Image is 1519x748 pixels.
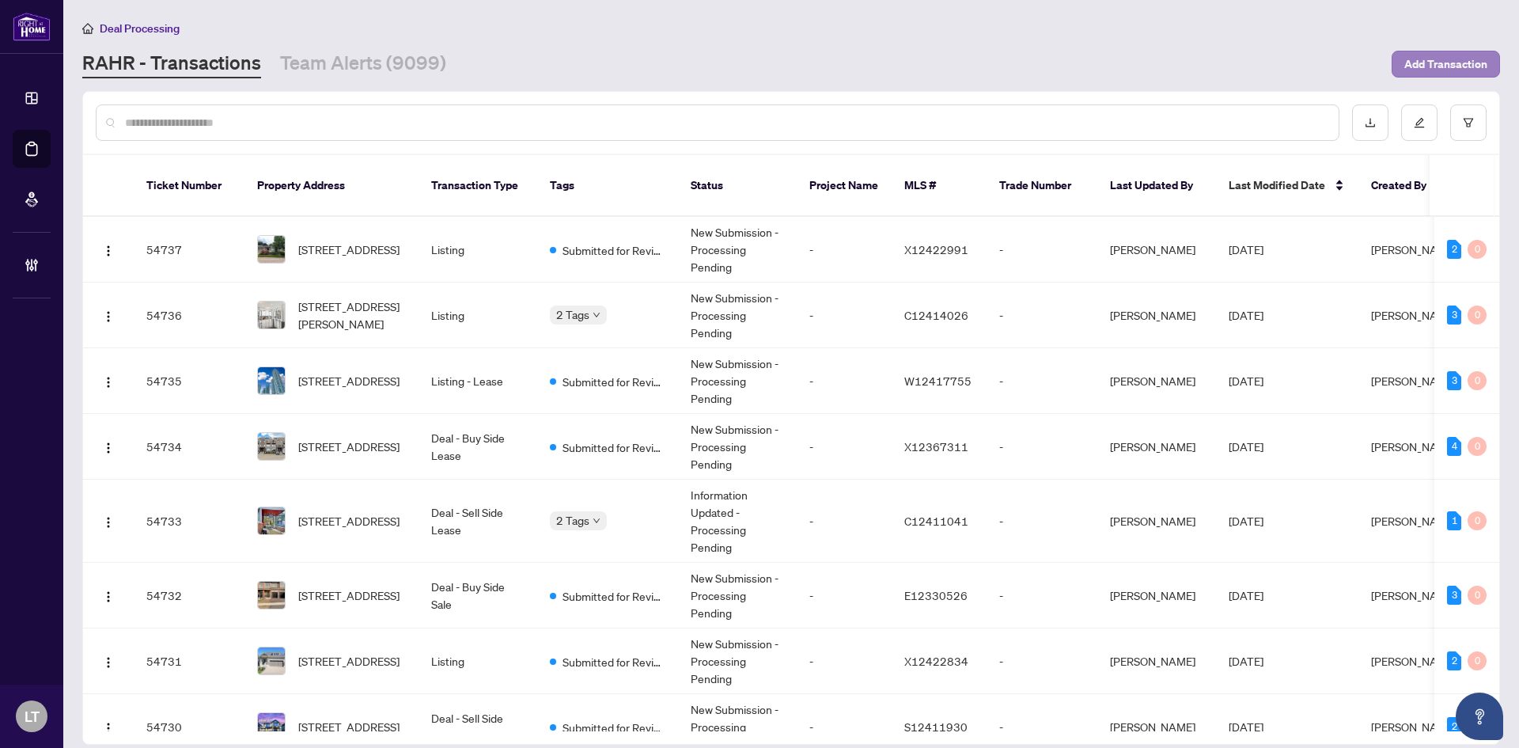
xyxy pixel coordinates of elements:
[1468,371,1487,390] div: 0
[96,302,121,328] button: Logo
[904,439,968,454] span: X12367311
[563,653,665,670] span: Submitted for Review
[556,306,589,324] span: 2 Tags
[1404,51,1487,77] span: Add Transaction
[298,652,400,670] span: [STREET_ADDRESS]
[13,12,51,41] img: logo
[258,433,285,460] img: thumbnail-img
[96,714,121,739] button: Logo
[1456,693,1503,740] button: Open asap
[987,414,1097,480] td: -
[298,298,406,332] span: [STREET_ADDRESS][PERSON_NAME]
[797,348,892,414] td: -
[1468,511,1487,530] div: 0
[904,308,968,322] span: C12414026
[1392,51,1500,78] button: Add Transaction
[1097,348,1216,414] td: [PERSON_NAME]
[892,155,987,217] th: MLS #
[904,720,968,734] span: S12411930
[298,372,400,389] span: [STREET_ADDRESS]
[1371,439,1456,454] span: [PERSON_NAME]
[678,563,797,628] td: New Submission - Processing Pending
[1371,242,1456,256] span: [PERSON_NAME]
[134,217,244,283] td: 54737
[102,376,115,389] img: Logo
[563,373,665,390] span: Submitted for Review
[419,628,537,694] td: Listing
[82,50,261,78] a: RAHR - Transactions
[102,310,115,323] img: Logo
[1352,104,1388,141] button: download
[1447,511,1461,530] div: 1
[419,217,537,283] td: Listing
[258,582,285,609] img: thumbnail-img
[556,511,589,530] span: 2 Tags
[134,628,244,694] td: 54731
[1447,717,1461,736] div: 2
[1229,654,1263,668] span: [DATE]
[134,414,244,480] td: 54734
[1450,104,1487,141] button: filter
[1447,651,1461,670] div: 2
[1216,155,1358,217] th: Last Modified Date
[102,656,115,669] img: Logo
[96,648,121,674] button: Logo
[678,348,797,414] td: New Submission - Processing Pending
[1229,720,1263,734] span: [DATE]
[100,21,180,36] span: Deal Processing
[563,719,665,736] span: Submitted for Review
[419,414,537,480] td: Deal - Buy Side Lease
[904,514,968,528] span: C12411041
[537,155,678,217] th: Tags
[1371,374,1456,388] span: [PERSON_NAME]
[258,507,285,534] img: thumbnail-img
[797,283,892,348] td: -
[280,50,446,78] a: Team Alerts (9099)
[797,414,892,480] td: -
[134,348,244,414] td: 54735
[419,155,537,217] th: Transaction Type
[419,563,537,628] td: Deal - Buy Side Sale
[134,480,244,563] td: 54733
[1097,283,1216,348] td: [PERSON_NAME]
[797,563,892,628] td: -
[797,155,892,217] th: Project Name
[563,439,665,456] span: Submitted for Review
[1401,104,1438,141] button: edit
[987,348,1097,414] td: -
[563,587,665,605] span: Submitted for Review
[244,155,419,217] th: Property Address
[102,590,115,603] img: Logo
[1447,586,1461,605] div: 3
[96,583,121,608] button: Logo
[1229,308,1263,322] span: [DATE]
[1468,437,1487,456] div: 0
[904,374,972,388] span: W12417755
[1371,588,1456,602] span: [PERSON_NAME]
[298,718,400,735] span: [STREET_ADDRESS]
[678,283,797,348] td: New Submission - Processing Pending
[987,480,1097,563] td: -
[1229,177,1325,194] span: Last Modified Date
[298,241,400,258] span: [STREET_ADDRESS]
[1097,628,1216,694] td: [PERSON_NAME]
[134,155,244,217] th: Ticket Number
[1468,306,1487,325] div: 0
[1447,240,1461,259] div: 2
[678,628,797,694] td: New Submission - Processing Pending
[298,587,400,604] span: [STREET_ADDRESS]
[1229,439,1263,454] span: [DATE]
[1365,117,1376,128] span: download
[1371,654,1456,668] span: [PERSON_NAME]
[1371,720,1456,734] span: [PERSON_NAME]
[1371,514,1456,528] span: [PERSON_NAME]
[96,434,121,459] button: Logo
[987,628,1097,694] td: -
[1229,514,1263,528] span: [DATE]
[1358,155,1453,217] th: Created By
[96,368,121,393] button: Logo
[1097,480,1216,563] td: [PERSON_NAME]
[419,348,537,414] td: Listing - Lease
[419,480,537,563] td: Deal - Sell Side Lease
[96,508,121,533] button: Logo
